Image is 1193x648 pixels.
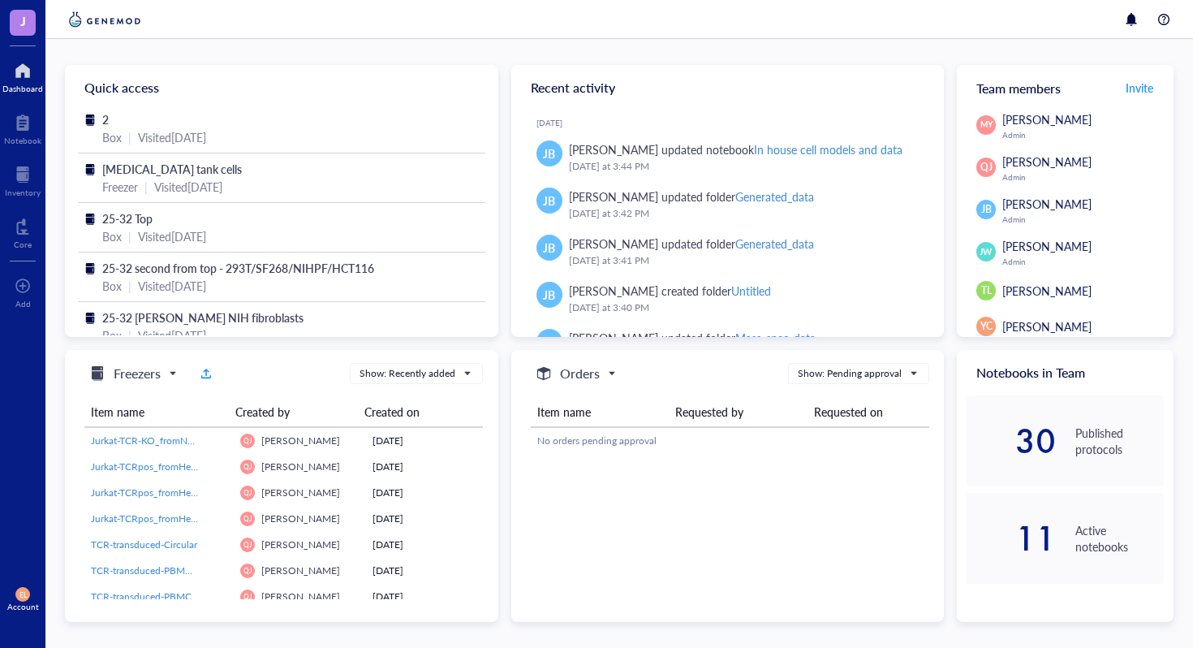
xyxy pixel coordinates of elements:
[65,10,144,29] img: genemod-logo
[91,512,201,525] span: Jurkat-TCRpos_fromHeidi
[91,538,227,552] a: TCR-transduced-Circular
[243,463,252,471] span: QJ
[980,119,993,131] span: MY
[91,590,227,604] a: TCR-transduced-PBMC
[980,245,993,258] span: JW
[980,160,993,175] span: QJ
[808,397,929,427] th: Requested on
[91,564,227,578] a: TCR-transduced-PBMC-bulk
[91,434,227,448] a: Jurkat-TCR-KO_fromNaoto
[91,538,197,551] span: TCR-transduced-Circular
[19,590,27,599] span: EL
[798,366,902,381] div: Show: Pending approval
[1002,214,1164,224] div: Admin
[15,299,31,309] div: Add
[1125,75,1154,101] button: Invite
[128,227,131,245] div: |
[102,227,122,245] div: Box
[569,188,814,205] div: [PERSON_NAME] updated folder
[102,128,122,146] div: Box
[560,364,600,383] h5: Orders
[91,460,201,473] span: Jurkat-TCRpos_fromHeidi
[360,366,455,381] div: Show: Recently added
[14,214,32,249] a: Core
[102,260,374,276] span: 25-32 second from top - 293T/SF268/NIHPF/HCT116
[84,397,229,427] th: Item name
[91,434,207,447] span: Jurkat-TCR-KO_fromNaoto
[261,590,340,603] span: [PERSON_NAME]
[4,136,41,145] div: Notebook
[373,434,476,448] div: [DATE]
[128,277,131,295] div: |
[261,564,340,577] span: [PERSON_NAME]
[373,590,476,604] div: [DATE]
[1002,196,1092,212] span: [PERSON_NAME]
[243,515,252,523] span: QJ
[967,525,1055,551] div: 11
[373,538,476,552] div: [DATE]
[569,205,919,222] div: [DATE] at 3:42 PM
[91,590,192,603] span: TCR-transduced-PBMC
[669,397,808,427] th: Requested by
[967,428,1055,454] div: 30
[1002,130,1164,140] div: Admin
[1002,318,1092,335] span: [PERSON_NAME]
[569,158,919,175] div: [DATE] at 3:44 PM
[735,235,814,252] div: Generated_data
[2,58,43,93] a: Dashboard
[243,541,252,549] span: QJ
[373,512,476,526] div: [DATE]
[102,210,153,227] span: 25-32 Top
[373,460,476,474] div: [DATE]
[569,235,814,253] div: [PERSON_NAME] updated folder
[569,253,919,269] div: [DATE] at 3:41 PM
[373,486,476,500] div: [DATE]
[981,202,992,217] span: JB
[569,300,919,316] div: [DATE] at 3:40 PM
[128,128,131,146] div: |
[731,283,771,299] div: Untitled
[65,65,498,110] div: Quick access
[543,145,555,162] span: JB
[543,239,555,257] span: JB
[138,277,206,295] div: Visited [DATE]
[2,84,43,93] div: Dashboard
[20,11,26,31] span: J
[1075,522,1164,555] div: Active notebooks
[524,134,932,181] a: JB[PERSON_NAME] updated notebookIn house cell models and data[DATE] at 3:44 PM
[524,228,932,275] a: JB[PERSON_NAME] updated folderGenerated_data[DATE] at 3:41 PM
[7,602,39,611] div: Account
[138,128,206,146] div: Visited [DATE]
[154,178,222,196] div: Visited [DATE]
[1002,257,1164,266] div: Admin
[261,512,340,525] span: [PERSON_NAME]
[144,178,148,196] div: |
[128,326,131,344] div: |
[358,397,472,427] th: Created on
[14,240,32,249] div: Core
[102,111,109,127] span: 2
[524,181,932,228] a: JB[PERSON_NAME] updated folderGenerated_data[DATE] at 3:42 PM
[1002,238,1092,254] span: [PERSON_NAME]
[138,227,206,245] div: Visited [DATE]
[754,141,902,158] div: In house cell models and data
[91,486,201,499] span: Jurkat-TCRpos_fromHeidi
[569,140,903,158] div: [PERSON_NAME] updated notebook
[138,326,206,344] div: Visited [DATE]
[735,188,814,205] div: Generated_data
[5,162,41,197] a: Inventory
[102,326,122,344] div: Box
[957,350,1174,395] div: Notebooks in Team
[243,437,252,445] span: QJ
[261,434,340,447] span: [PERSON_NAME]
[1126,80,1153,96] span: Invite
[1002,283,1092,299] span: [PERSON_NAME]
[102,277,122,295] div: Box
[531,397,670,427] th: Item name
[243,593,252,601] span: QJ
[229,397,358,427] th: Created by
[373,564,476,578] div: [DATE]
[243,567,252,575] span: QJ
[102,309,304,326] span: 25-32 [PERSON_NAME] NIH fibroblasts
